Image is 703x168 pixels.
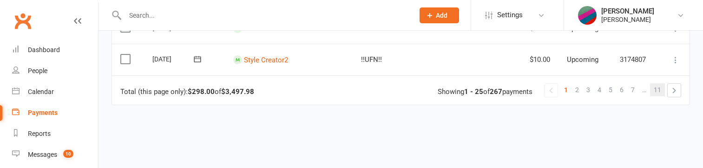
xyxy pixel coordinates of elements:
span: 4 [598,83,601,96]
a: Clubworx [11,9,34,33]
div: Payments [28,109,58,116]
span: Settings [497,5,523,26]
a: 6 [616,83,627,96]
span: !!UFN!! [361,55,382,64]
a: 4 [594,83,605,96]
strong: 1 - 25 [464,87,483,96]
a: 1 [560,83,572,96]
a: People [12,60,98,81]
div: [DATE] [152,52,195,66]
div: [PERSON_NAME] [601,15,654,24]
a: Style Creator2 [244,55,288,64]
div: Calendar [28,88,54,95]
span: 6 [620,83,624,96]
div: People [28,67,47,74]
span: 3 [586,83,590,96]
span: 1 [564,83,568,96]
a: Reports [12,123,98,144]
button: Add [420,7,459,23]
a: 3 [583,83,594,96]
strong: $298.00 [188,87,215,96]
a: Ex Trialler [244,24,275,33]
td: 3174807 [611,44,659,75]
span: 2 [575,83,579,96]
span: Upcoming [567,55,598,64]
span: 10 [63,150,73,158]
a: Payments [12,102,98,123]
a: 2 [572,83,583,96]
input: Search... [122,9,407,22]
td: $10.00 [514,44,558,75]
img: thumb_image1651469884.png [578,6,597,25]
a: 11 [650,83,665,96]
strong: 267 [490,87,502,96]
div: Messages [28,151,57,158]
div: Showing of payments [438,88,532,96]
a: Calendar [12,81,98,102]
a: 5 [605,83,616,96]
a: 7 [627,83,638,96]
span: 7 [631,83,635,96]
strong: $3,497.98 [221,87,254,96]
span: Add [436,12,447,19]
a: Dashboard [12,40,98,60]
span: 5 [609,83,612,96]
div: Dashboard [28,46,60,54]
a: Messages 10 [12,144,98,165]
span: 11 [654,83,661,96]
div: Total (this page only): of [120,88,254,96]
a: … [638,83,650,96]
div: [PERSON_NAME] [601,7,654,15]
div: Reports [28,130,51,137]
